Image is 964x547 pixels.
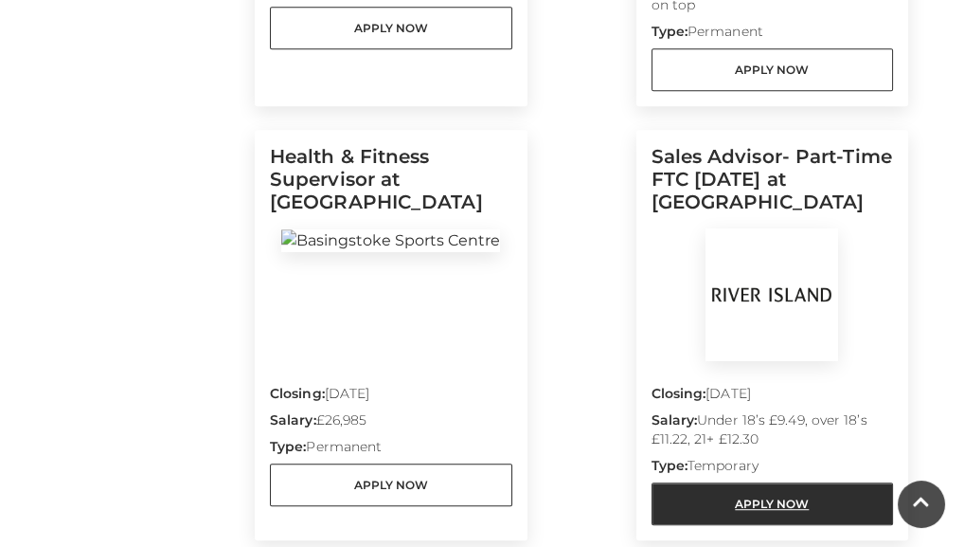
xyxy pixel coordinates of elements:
[270,384,512,410] p: [DATE]
[652,23,687,40] strong: Type:
[270,411,316,428] strong: Salary:
[270,464,512,506] a: Apply Now
[281,229,500,252] img: Basingstoke Sports Centre
[270,385,325,402] strong: Closing:
[652,483,894,525] a: Apply Now
[652,410,894,456] p: Under 18’s £9.49, over 18’s £11.22, 21+ £12.30
[652,384,894,410] p: [DATE]
[270,7,512,49] a: Apply Now
[270,438,306,455] strong: Type:
[652,385,706,402] strong: Closing:
[652,145,894,228] h5: Sales Advisor- Part-Time FTC [DATE] at [GEOGRAPHIC_DATA]
[652,456,894,483] p: Temporary
[270,410,512,437] p: £26,985
[705,228,838,361] img: River Island
[652,411,698,428] strong: Salary:
[270,437,512,464] p: Permanent
[652,48,894,91] a: Apply Now
[652,22,894,48] p: Permanent
[652,457,687,474] strong: Type:
[270,145,512,228] h5: Health & Fitness Supervisor at [GEOGRAPHIC_DATA]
